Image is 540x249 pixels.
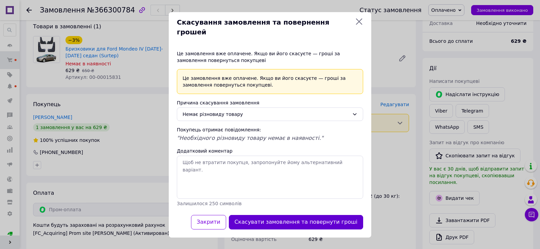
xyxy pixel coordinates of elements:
div: Це замовлення вже оплачене. Якщо ви його скасуєте — гроші за замовлення повернуться покупцеві. [177,69,363,94]
span: Скасування замовлення та повернення грошей [177,18,352,37]
span: "Необхідного різновиду товару немає в наявності." [177,135,323,141]
div: Немає різновиду товару [183,111,349,118]
label: Додатковий коментар [177,148,233,154]
div: Причина скасування замовлення [177,99,363,106]
button: Закрити [191,215,226,229]
span: Залишилося 250 символів [177,201,242,206]
div: Це замовлення вже оплачене. Якщо ви його скасуєте — гроші за замовлення повернуться покупцеві [177,50,363,64]
div: Покупець отримає повідомлення: [177,126,363,133]
button: Скасувати замовлення та повернути гроші [229,215,363,229]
